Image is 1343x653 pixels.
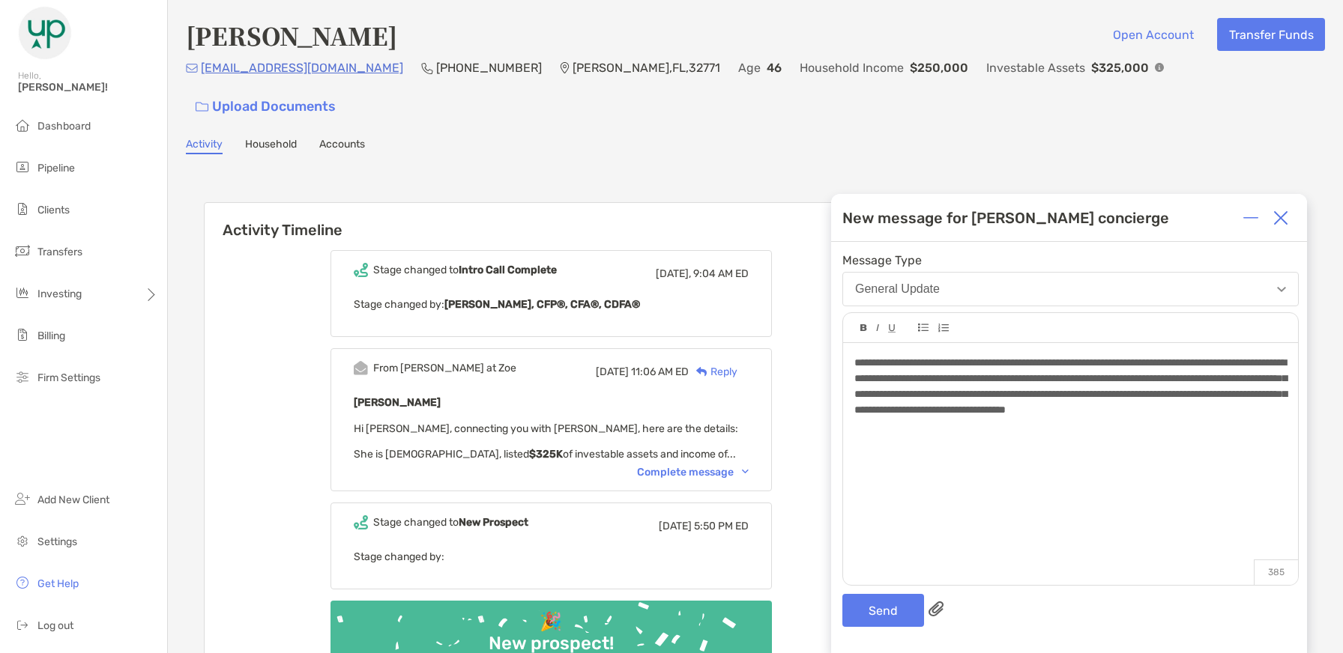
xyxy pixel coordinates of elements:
img: investing icon [13,284,31,302]
p: [PHONE_NUMBER] [436,58,542,77]
span: 11:06 AM ED [631,365,689,378]
img: clients icon [13,200,31,218]
img: logout icon [13,616,31,634]
button: Open Account [1101,18,1205,51]
span: 5:50 PM ED [694,520,749,532]
button: Send [842,594,924,627]
span: [PERSON_NAME]! [18,81,158,94]
p: 46 [767,58,782,77]
img: Location Icon [560,62,570,74]
img: firm-settings icon [13,368,31,386]
img: Event icon [354,361,368,375]
a: Activity [186,138,223,154]
img: Phone Icon [421,62,433,74]
button: General Update [842,272,1299,306]
h6: Activity Timeline [205,203,898,239]
img: Open dropdown arrow [1277,287,1286,292]
img: transfers icon [13,242,31,260]
p: Investable Assets [986,58,1085,77]
img: Chevron icon [742,470,749,474]
span: Get Help [37,577,79,590]
p: Age [738,58,761,77]
img: add_new_client icon [13,490,31,508]
span: Clients [37,204,70,216]
img: billing icon [13,326,31,344]
p: Stage changed by: [354,295,749,314]
span: 9:04 AM ED [693,267,749,280]
p: [EMAIL_ADDRESS][DOMAIN_NAME] [201,58,403,77]
span: Message Type [842,253,1299,267]
img: Editor control icon [888,324,896,332]
img: Editor control icon [938,324,949,332]
div: New message for [PERSON_NAME] concierge [842,209,1169,227]
b: [PERSON_NAME] [354,396,441,409]
img: settings icon [13,532,31,550]
span: Hi [PERSON_NAME], connecting you with [PERSON_NAME], here are the details: She is [DEMOGRAPHIC_DA... [354,422,738,461]
div: 🎉 [534,611,568,633]
span: Settings [37,535,77,548]
b: [PERSON_NAME], CFP®, CFA®, CDFA® [444,298,640,311]
span: Investing [37,288,82,300]
span: Add New Client [37,493,109,506]
img: Editor control icon [918,324,929,332]
img: button icon [196,102,208,112]
img: Close [1273,210,1288,225]
button: Transfer Funds [1217,18,1325,51]
p: Stage changed by: [354,547,749,566]
p: [PERSON_NAME] , FL , 32771 [573,58,720,77]
span: Transfers [37,246,82,258]
a: Household [245,138,297,154]
span: Billing [37,329,65,342]
img: Reply icon [696,367,707,377]
span: Firm Settings [37,371,100,384]
img: Event icon [354,263,368,277]
p: $250,000 [910,58,968,77]
div: Reply [689,364,737,380]
span: [DATE], [656,267,691,280]
img: Editor control icon [860,324,867,332]
p: Household Income [800,58,904,77]
div: Stage changed to [373,264,557,276]
div: Stage changed to [373,516,528,529]
a: Accounts [319,138,365,154]
a: Upload Documents [186,91,345,123]
b: New Prospect [459,516,528,529]
img: Expand or collapse [1243,210,1258,225]
span: Log out [37,619,73,632]
img: Event icon [354,515,368,529]
img: get-help icon [13,574,31,592]
div: Complete message [637,466,749,479]
span: Dashboard [37,120,91,133]
strong: $325K [529,448,563,461]
img: dashboard icon [13,116,31,134]
span: [DATE] [596,365,629,378]
span: Pipeline [37,162,75,174]
div: General Update [855,282,940,296]
h4: [PERSON_NAME] [186,18,397,52]
img: Info Icon [1155,63,1164,72]
img: Editor control icon [876,324,879,332]
span: [DATE] [659,520,692,532]
img: Zoe Logo [18,6,72,60]
b: Intro Call Complete [459,264,557,276]
p: 385 [1254,559,1298,585]
img: paperclip attachments [929,601,944,616]
img: pipeline icon [13,158,31,176]
p: $325,000 [1091,58,1149,77]
img: Email Icon [186,64,198,73]
div: From [PERSON_NAME] at Zoe [373,362,516,374]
